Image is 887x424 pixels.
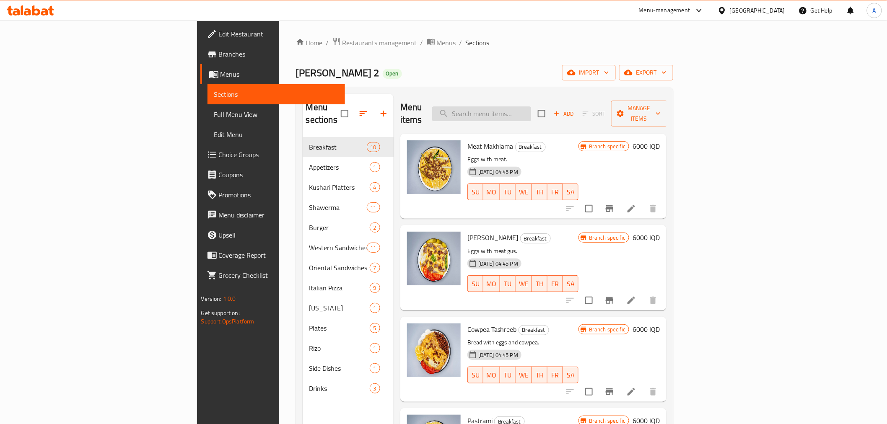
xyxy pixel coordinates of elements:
[516,184,532,200] button: WE
[467,323,517,336] span: Cowpea Tashreeb
[467,246,578,256] p: Eggs with meat gus.
[200,24,345,44] a: Edit Restaurant
[219,150,338,160] span: Choice Groups
[500,184,516,200] button: TU
[873,6,876,15] span: A
[626,295,636,305] a: Edit menu item
[303,157,394,177] div: Appetizers1
[370,363,380,373] div: items
[580,383,598,401] span: Select to update
[303,358,394,378] div: Side Dishes1
[475,168,521,176] span: [DATE] 04:45 PM
[566,369,575,381] span: SA
[487,278,497,290] span: MO
[303,318,394,338] div: Plates5
[303,258,394,278] div: Oriental Sandwiches7
[599,290,620,310] button: Branch-specific-item
[220,69,338,79] span: Menus
[370,184,380,191] span: 4
[562,65,616,80] button: import
[201,308,240,318] span: Get support on:
[483,275,500,292] button: MO
[309,162,370,172] span: Appetizers
[503,278,512,290] span: TU
[370,264,380,272] span: 7
[633,323,660,335] h6: 6000 IQD
[475,351,521,359] span: [DATE] 04:45 PM
[332,37,417,48] a: Restaurants management
[550,107,577,120] span: Add item
[219,170,338,180] span: Coupons
[207,124,345,145] a: Edit Menu
[309,303,370,313] span: [US_STATE]
[309,283,370,293] div: Italian Pizza
[214,89,338,99] span: Sections
[547,367,563,383] button: FR
[503,369,512,381] span: TU
[370,163,380,171] span: 1
[500,275,516,292] button: TU
[407,323,461,377] img: Cowpea Tashreeb
[551,186,560,198] span: FR
[303,238,394,258] div: Western Sandwiches11
[467,367,483,383] button: SU
[219,250,338,260] span: Coverage Report
[367,204,380,212] span: 11
[383,70,402,77] span: Open
[437,38,456,48] span: Menus
[487,186,497,198] span: MO
[200,44,345,64] a: Branches
[219,230,338,240] span: Upsell
[500,367,516,383] button: TU
[619,65,673,80] button: export
[566,278,575,290] span: SA
[407,232,461,285] img: Gus Makhlama
[586,142,629,150] span: Branch specific
[309,222,370,233] span: Burger
[370,385,380,393] span: 3
[200,225,345,245] a: Upsell
[467,231,519,244] span: [PERSON_NAME]
[207,104,345,124] a: Full Menu View
[483,184,500,200] button: MO
[467,154,578,165] p: Eggs with meat.
[214,129,338,140] span: Edit Menu
[467,275,483,292] button: SU
[551,369,560,381] span: FR
[626,204,636,214] a: Edit menu item
[519,278,529,290] span: WE
[303,298,394,318] div: [US_STATE]1
[626,67,667,78] span: export
[519,186,529,198] span: WE
[367,244,380,252] span: 11
[550,107,577,120] button: Add
[519,325,549,335] div: Breakfast
[563,367,578,383] button: SA
[214,109,338,119] span: Full Menu View
[200,245,345,265] a: Coverage Report
[367,202,380,212] div: items
[643,290,663,310] button: delete
[223,293,236,304] span: 1.0.0
[459,38,462,48] li: /
[467,140,514,153] span: Meat Makhlama
[515,142,546,152] div: Breakfast
[547,275,563,292] button: FR
[336,105,353,122] span: Select all sections
[309,202,367,212] div: Shawerma
[535,186,544,198] span: TH
[519,369,529,381] span: WE
[466,38,490,48] span: Sections
[200,64,345,84] a: Menus
[626,387,636,397] a: Edit menu item
[303,134,394,402] nav: Menu sections
[219,190,338,200] span: Promotions
[309,343,370,353] span: Rizo
[342,38,417,48] span: Restaurants management
[370,284,380,292] span: 9
[367,143,380,151] span: 10
[303,378,394,398] div: Drinks3
[618,103,661,124] span: Manage items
